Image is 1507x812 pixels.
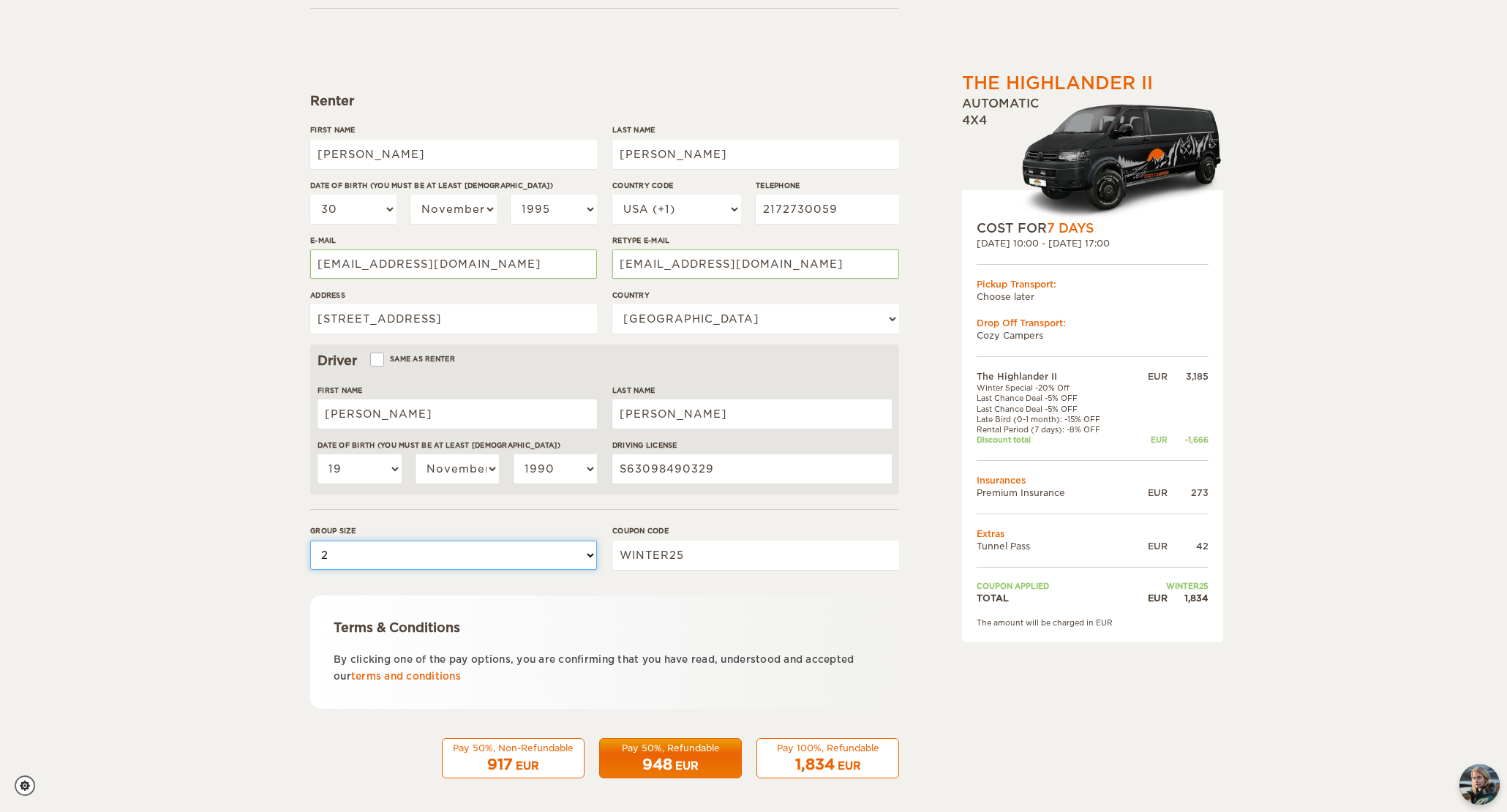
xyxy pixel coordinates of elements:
label: Driving License [612,440,892,451]
button: Pay 100%, Refundable 1,834 EUR [756,738,899,779]
span: 1,834 [795,756,835,773]
div: COST FOR [977,219,1209,237]
div: 1,834 [1168,592,1209,604]
div: Automatic 4x4 [962,96,1223,219]
label: Address [310,290,597,301]
label: Retype E-mail [612,235,899,246]
div: EUR [838,759,861,773]
div: Driver [317,352,892,369]
input: e.g. example@example.com [612,249,899,279]
label: First Name [317,385,597,396]
label: Date of birth (You must be at least [DEMOGRAPHIC_DATA]) [310,180,597,191]
p: By clicking one of the pay options, you are confirming that you have read, understood and accepte... [334,651,876,685]
span: 948 [642,756,672,773]
div: EUR [1132,370,1168,383]
a: Cookie settings [15,775,45,796]
td: The Highlander II [977,370,1132,383]
label: E-mail [310,235,597,246]
div: Pay 50%, Non-Refundable [451,742,575,754]
div: Terms & Conditions [334,619,876,636]
td: Coupon applied [977,581,1132,591]
td: Discount total [977,435,1132,445]
td: Last Chance Deal -5% OFF [977,393,1132,403]
div: -1,666 [1168,435,1209,445]
div: EUR [1132,435,1168,445]
div: EUR [1132,486,1168,499]
td: Rental Period (7 days): -8% OFF [977,424,1132,435]
label: Group size [310,525,597,536]
input: e.g. Street, City, Zip Code [310,304,597,334]
div: The Highlander II [962,71,1153,96]
button: Pay 50%, Non-Refundable 917 EUR [442,738,585,779]
td: Choose later [977,290,1209,303]
td: Extras [977,527,1209,540]
div: Pickup Transport: [977,278,1209,290]
img: HighlanderXL.png [1021,100,1223,219]
div: 3,185 [1168,370,1209,383]
td: Insurances [977,474,1209,486]
label: Date of birth (You must be at least [DEMOGRAPHIC_DATA]) [317,440,597,451]
div: Drop Off Transport: [977,317,1209,329]
td: Cozy Campers [977,329,1209,342]
td: Premium Insurance [977,486,1132,499]
span: 7 Days [1047,221,1094,236]
span: 917 [487,756,513,773]
td: Winter Special -20% Off [977,383,1132,393]
div: The amount will be charged in EUR [977,617,1209,628]
td: WINTER25 [1132,581,1209,591]
label: First Name [310,124,597,135]
input: e.g. example@example.com [310,249,597,279]
div: 273 [1168,486,1209,499]
div: 42 [1168,540,1209,552]
label: Same as renter [372,352,455,366]
div: EUR [675,759,699,773]
label: Last Name [612,124,899,135]
input: e.g. 1 234 567 890 [756,195,899,224]
td: Late Bird (0-1 month): -15% OFF [977,414,1132,424]
div: EUR [1132,540,1168,552]
td: Last Chance Deal -5% OFF [977,404,1132,414]
input: e.g. Smith [612,140,899,169]
td: Tunnel Pass [977,540,1132,552]
img: Freyja at Cozy Campers [1459,764,1500,805]
label: Country Code [612,180,741,191]
div: [DATE] 10:00 - [DATE] 17:00 [977,237,1209,249]
div: EUR [1132,592,1168,604]
input: Same as renter [372,356,381,366]
label: Telephone [756,180,899,191]
input: e.g. 14789654B [612,454,892,484]
input: e.g. Smith [612,399,892,429]
button: Pay 50%, Refundable 948 EUR [599,738,742,779]
td: TOTAL [977,592,1132,604]
input: e.g. William [310,140,597,169]
div: Renter [310,92,899,110]
button: chat-button [1459,764,1500,805]
label: Country [612,290,899,301]
div: Pay 100%, Refundable [766,742,890,754]
a: terms and conditions [351,671,461,682]
div: EUR [516,759,539,773]
div: Pay 50%, Refundable [609,742,732,754]
label: Coupon code [612,525,899,536]
label: Last Name [612,385,892,396]
input: e.g. William [317,399,597,429]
